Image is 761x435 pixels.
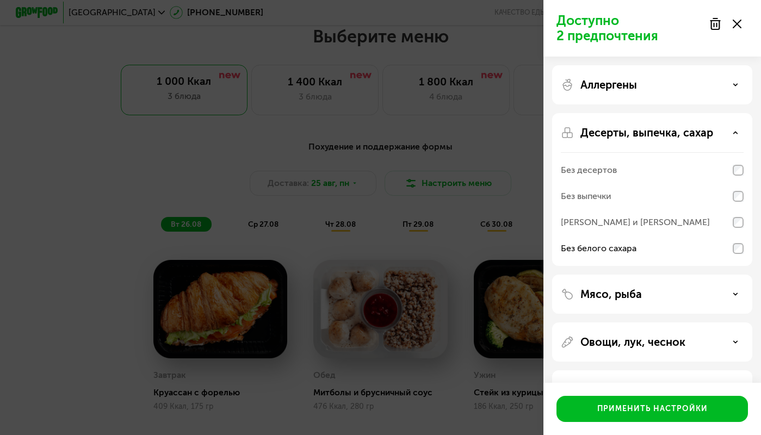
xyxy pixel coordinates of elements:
[561,190,611,203] div: Без выпечки
[597,403,708,414] div: Применить настройки
[556,396,748,422] button: Применить настройки
[580,335,685,349] p: Овощи, лук, чеснок
[561,216,710,229] div: [PERSON_NAME] и [PERSON_NAME]
[580,78,637,91] p: Аллергены
[556,13,702,43] p: Доступно 2 предпочтения
[561,242,636,255] div: Без белого сахара
[580,126,713,139] p: Десерты, выпечка, сахар
[561,164,617,177] div: Без десертов
[580,288,642,301] p: Мясо, рыба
